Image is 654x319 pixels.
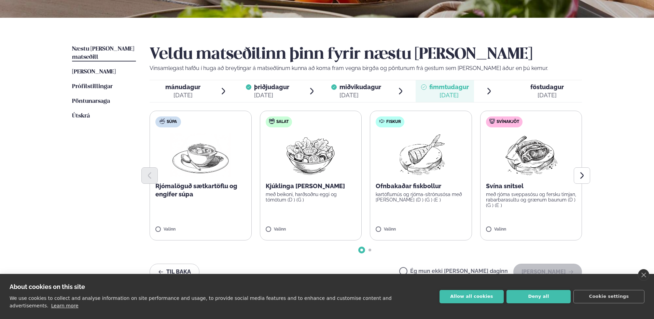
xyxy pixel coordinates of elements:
span: Prófílstillingar [72,84,113,89]
a: Pöntunarsaga [72,97,110,106]
a: Learn more [51,303,79,308]
p: með rjóma sveppasósu og fersku timjan, rabarbarasultu og grænum baunum (D ) (G ) (E ) [486,192,576,208]
span: fimmtudagur [429,83,469,91]
button: Previous slide [141,167,158,184]
span: Næstu [PERSON_NAME] matseðill [72,46,134,60]
p: We use cookies to collect and analyse information on site performance and usage, to provide socia... [10,295,392,308]
span: Pöntunarsaga [72,98,110,104]
p: Rjómalöguð sætkartöflu og engifer súpa [155,182,246,198]
img: Salad.png [280,133,341,177]
a: Prófílstillingar [72,83,113,91]
span: Súpa [167,119,177,125]
div: [DATE] [530,91,564,99]
span: Fiskur [386,119,401,125]
img: pork.svg [489,119,495,124]
a: close [638,269,649,281]
p: Vinsamlegast hafðu í huga að breytingar á matseðlinum kunna að koma fram vegna birgða og pöntunum... [150,64,582,72]
span: föstudagur [530,83,564,91]
button: Next slide [574,167,590,184]
a: Útskrá [72,112,90,120]
div: [DATE] [165,91,200,99]
div: [DATE] [339,91,381,99]
span: Útskrá [72,113,90,119]
img: Soup.png [170,133,231,177]
img: Pork-Meat.png [501,133,561,177]
p: kartöflumús og rjóma-sítrónusósa með [PERSON_NAME] (D ) (G ) (E ) [376,192,466,203]
p: með beikoni, harðsoðnu eggi og tómötum (D ) (G ) [266,192,356,203]
button: Cookie settings [573,290,644,303]
button: Deny all [506,290,571,303]
span: miðvikudagur [339,83,381,91]
button: [PERSON_NAME] [513,264,582,280]
a: [PERSON_NAME] [72,68,116,76]
button: Til baka [150,264,199,280]
span: Svínakjöt [497,119,519,125]
span: Salat [276,119,289,125]
span: Go to slide 1 [360,249,363,251]
img: soup.svg [159,119,165,124]
div: [DATE] [254,91,289,99]
span: Go to slide 2 [368,249,371,251]
img: fish.svg [379,119,385,124]
strong: About cookies on this site [10,283,85,290]
p: Ofnbakaðar fiskbollur [376,182,466,190]
h2: Veldu matseðilinn þinn fyrir næstu [PERSON_NAME] [150,45,582,64]
div: [DATE] [429,91,469,99]
img: Fish.png [391,133,451,177]
button: Allow all cookies [440,290,504,303]
a: Næstu [PERSON_NAME] matseðill [72,45,136,61]
img: salad.svg [269,119,275,124]
span: þriðjudagur [254,83,289,91]
p: Svína snitsel [486,182,576,190]
span: mánudagur [165,83,200,91]
span: [PERSON_NAME] [72,69,116,75]
p: Kjúklinga [PERSON_NAME] [266,182,356,190]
